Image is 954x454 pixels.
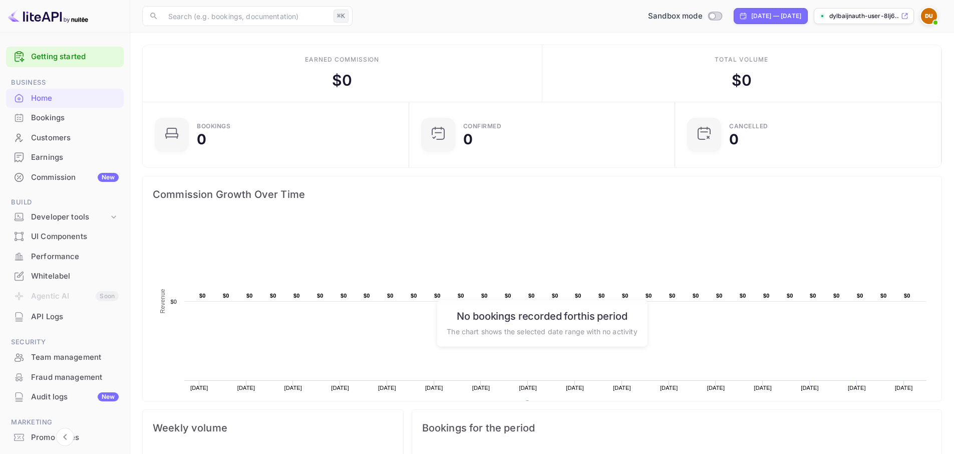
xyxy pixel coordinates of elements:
[6,197,124,208] span: Build
[566,385,584,391] text: [DATE]
[31,311,119,323] div: API Logs
[6,108,124,128] div: Bookings
[613,385,631,391] text: [DATE]
[98,392,119,401] div: New
[648,11,703,22] span: Sandbox mode
[644,11,726,22] div: Switch to Production mode
[364,293,370,299] text: $0
[598,293,605,299] text: $0
[622,293,628,299] text: $0
[754,385,772,391] text: [DATE]
[519,385,537,391] text: [DATE]
[6,148,124,167] div: Earnings
[6,227,124,247] div: UI Components
[305,55,379,64] div: Earned commission
[159,289,166,313] text: Revenue
[447,326,637,336] p: The chart shows the selected date range with no activity
[6,348,124,367] div: Team management
[6,307,124,327] div: API Logs
[270,293,276,299] text: $0
[153,420,393,436] span: Weekly volume
[98,173,119,182] div: New
[223,293,229,299] text: $0
[237,385,255,391] text: [DATE]
[458,293,464,299] text: $0
[422,420,931,436] span: Bookings for the period
[6,348,124,366] a: Team management
[153,186,931,202] span: Commission Growth Over Time
[848,385,866,391] text: [DATE]
[6,77,124,88] span: Business
[729,132,739,146] div: 0
[740,293,746,299] text: $0
[763,293,770,299] text: $0
[6,267,124,286] div: Whitelabel
[6,148,124,166] a: Earnings
[6,168,124,186] a: CommissionNew
[829,12,899,21] p: dylbaijnauth-user-8lj6...
[190,385,208,391] text: [DATE]
[857,293,863,299] text: $0
[284,385,302,391] text: [DATE]
[31,93,119,104] div: Home
[6,247,124,266] a: Performance
[31,211,109,223] div: Developer tools
[31,152,119,163] div: Earnings
[787,293,793,299] text: $0
[693,293,699,299] text: $0
[6,168,124,187] div: CommissionNew
[162,6,330,26] input: Search (e.g. bookings, documentation)
[31,372,119,383] div: Fraud management
[6,337,124,348] span: Security
[31,271,119,282] div: Whitelabel
[552,293,558,299] text: $0
[463,123,502,129] div: Confirmed
[528,293,535,299] text: $0
[6,387,124,407] div: Audit logsNew
[197,123,230,129] div: Bookings
[895,385,913,391] text: [DATE]
[6,387,124,406] a: Audit logsNew
[411,293,417,299] text: $0
[56,428,74,446] button: Collapse navigation
[6,368,124,386] a: Fraud management
[31,112,119,124] div: Bookings
[921,8,937,24] img: Dylbaijnauth User
[6,208,124,226] div: Developer tools
[331,385,349,391] text: [DATE]
[880,293,887,299] text: $0
[810,293,816,299] text: $0
[732,69,752,92] div: $ 0
[31,391,119,403] div: Audit logs
[293,293,300,299] text: $0
[170,299,177,305] text: $0
[425,385,443,391] text: [DATE]
[6,267,124,285] a: Whitelabel
[31,251,119,263] div: Performance
[197,132,206,146] div: 0
[31,432,119,443] div: Promo codes
[481,293,488,299] text: $0
[387,293,394,299] text: $0
[6,89,124,108] div: Home
[716,293,723,299] text: $0
[31,231,119,243] div: UI Components
[341,293,347,299] text: $0
[715,55,768,64] div: Total volume
[6,307,124,326] a: API Logs
[707,385,725,391] text: [DATE]
[751,12,801,21] div: [DATE] — [DATE]
[6,47,124,67] div: Getting started
[6,227,124,246] a: UI Components
[8,8,88,24] img: LiteAPI logo
[669,293,676,299] text: $0
[534,400,559,407] text: Revenue
[505,293,511,299] text: $0
[660,385,678,391] text: [DATE]
[378,385,396,391] text: [DATE]
[6,128,124,148] div: Customers
[332,69,352,92] div: $ 0
[646,293,652,299] text: $0
[447,310,637,322] h6: No bookings recorded for this period
[904,293,910,299] text: $0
